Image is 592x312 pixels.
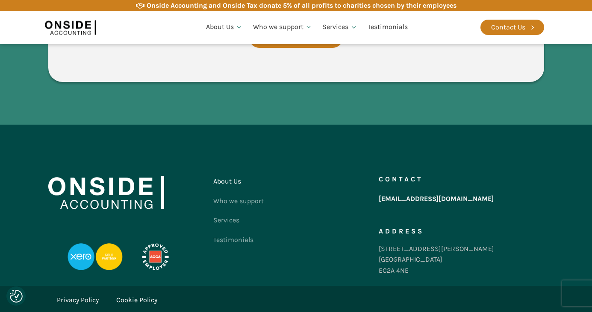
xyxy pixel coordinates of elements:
a: Who we support [248,13,318,42]
img: Revisit consent button [10,290,23,303]
a: Testimonials [213,230,264,250]
h5: Contact [379,176,423,183]
h5: Address [379,228,424,235]
img: Onside Accounting [45,17,96,37]
a: [EMAIL_ADDRESS][DOMAIN_NAME] [379,191,494,207]
a: Contact Us [480,20,544,35]
img: APPROVED-EMPLOYER-PROFESSIONAL-DEVELOPMENT-REVERSED_LOGO [131,243,179,271]
a: Testimonials [362,13,413,42]
a: Services [213,210,264,230]
img: Onside Accounting [48,176,164,209]
button: Consent Preferences [10,290,23,303]
a: About Us [213,172,264,191]
a: Cookie Policy [116,295,157,306]
a: Privacy Policy [57,295,99,306]
a: About Us [201,13,248,42]
a: Services [317,13,362,42]
div: Contact Us [491,22,525,33]
div: [STREET_ADDRESS][PERSON_NAME] [GEOGRAPHIC_DATA] EC2A 4NE [379,243,494,276]
a: Who we support [213,191,264,211]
